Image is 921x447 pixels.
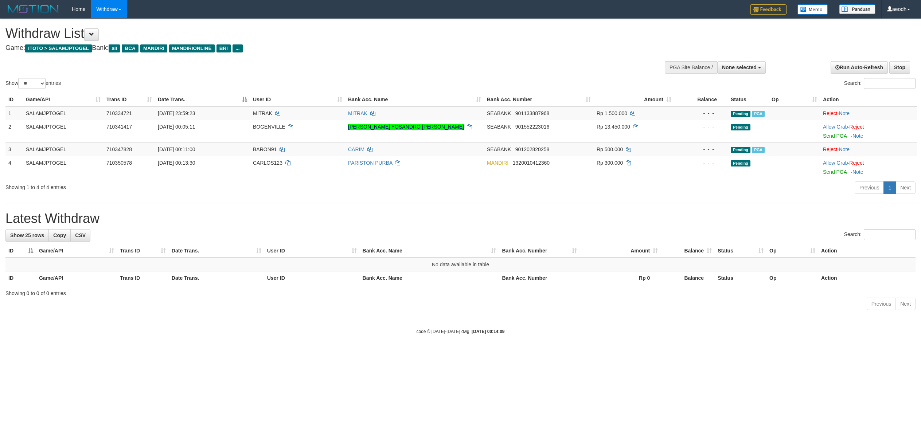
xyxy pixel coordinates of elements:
input: Search: [864,229,916,240]
a: Allow Grab [823,160,848,166]
th: Trans ID [117,271,169,285]
span: [DATE] 00:11:00 [158,146,195,152]
th: Balance [674,93,728,106]
span: [DATE] 23:59:23 [158,110,195,116]
span: Pending [731,111,750,117]
input: Search: [864,78,916,89]
div: - - - [677,146,725,153]
a: Reject [823,110,838,116]
span: ITOTO > SALAMJPTOGEL [25,44,92,52]
a: Next [895,181,916,194]
a: Copy [48,229,71,242]
a: CARIM [348,146,364,152]
th: Op [766,271,818,285]
td: SALAMJPTOGEL [23,156,104,179]
span: Copy 901133887968 to clipboard [515,110,549,116]
a: Next [895,298,916,310]
td: · [820,106,917,120]
th: Game/API: activate to sort column ascending [23,93,104,106]
a: Run Auto-Refresh [831,61,888,74]
th: Date Trans.: activate to sort column descending [155,93,250,106]
th: Bank Acc. Name: activate to sort column ascending [345,93,484,106]
span: BARON91 [253,146,277,152]
a: Send PGA [823,133,847,139]
span: Copy [53,232,66,238]
th: Action [818,244,916,258]
span: Marked by aeojopon [752,147,765,153]
a: Previous [855,181,884,194]
th: Status [715,271,766,285]
td: 3 [5,142,23,156]
span: Rp 300.000 [597,160,623,166]
img: Button%20Memo.svg [797,4,828,15]
select: Showentries [18,78,46,89]
td: · [820,156,917,179]
th: Op: activate to sort column ascending [766,244,818,258]
img: panduan.png [839,4,875,14]
strong: [DATE] 00:14:09 [472,329,504,334]
span: Rp 500.000 [597,146,623,152]
td: · [820,142,917,156]
div: - - - [677,110,725,117]
td: SALAMJPTOGEL [23,106,104,120]
span: [DATE] 00:13:30 [158,160,195,166]
th: Bank Acc. Number [499,271,580,285]
th: Balance [661,271,715,285]
th: Game/API [36,271,117,285]
a: MITRAK [348,110,367,116]
a: Note [839,146,850,152]
span: all [109,44,120,52]
span: Pending [731,147,750,153]
span: ... [233,44,242,52]
a: PARISTON PURBA [348,160,393,166]
label: Search: [844,78,916,89]
img: MOTION_logo.png [5,4,61,15]
small: code © [DATE]-[DATE] dwg | [417,329,505,334]
span: MANDIRIONLINE [169,44,215,52]
td: 1 [5,106,23,120]
h1: Latest Withdraw [5,211,916,226]
span: MITRAK [253,110,272,116]
span: None selected [722,64,757,70]
a: Note [852,133,863,139]
th: Game/API: activate to sort column ascending [36,244,117,258]
a: [PERSON_NAME] YOSANDRO [PERSON_NAME] [348,124,464,130]
span: Copy 901552223016 to clipboard [515,124,549,130]
a: Show 25 rows [5,229,49,242]
div: Showing 0 to 0 of 0 entries [5,287,916,297]
div: PGA Site Balance / [665,61,717,74]
span: SEABANK [487,124,511,130]
label: Search: [844,229,916,240]
div: - - - [677,159,725,166]
th: ID: activate to sort column descending [5,244,36,258]
span: SEABANK [487,146,511,152]
a: 1 [883,181,896,194]
span: 710341417 [106,124,132,130]
span: CARLOS123 [253,160,282,166]
a: Reject [823,146,838,152]
a: Reject [849,124,864,130]
a: Stop [889,61,910,74]
a: Note [852,169,863,175]
a: Allow Grab [823,124,848,130]
th: Action [820,93,917,106]
th: ID [5,271,36,285]
td: No data available in table [5,258,916,271]
th: Date Trans.: activate to sort column ascending [169,244,264,258]
span: 710347828 [106,146,132,152]
div: - - - [677,123,725,130]
h4: Game: Bank: [5,44,607,52]
th: Bank Acc. Number: activate to sort column ascending [499,244,580,258]
th: Status [728,93,769,106]
label: Show entries [5,78,61,89]
img: Feedback.jpg [750,4,787,15]
button: None selected [717,61,766,74]
span: MANDIRI [140,44,167,52]
span: BCA [122,44,138,52]
span: Marked by aeojopon [752,111,765,117]
span: Copy 901202820258 to clipboard [515,146,549,152]
span: Pending [731,160,750,166]
a: Send PGA [823,169,847,175]
th: User ID [264,271,360,285]
div: Showing 1 to 4 of 4 entries [5,181,378,191]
